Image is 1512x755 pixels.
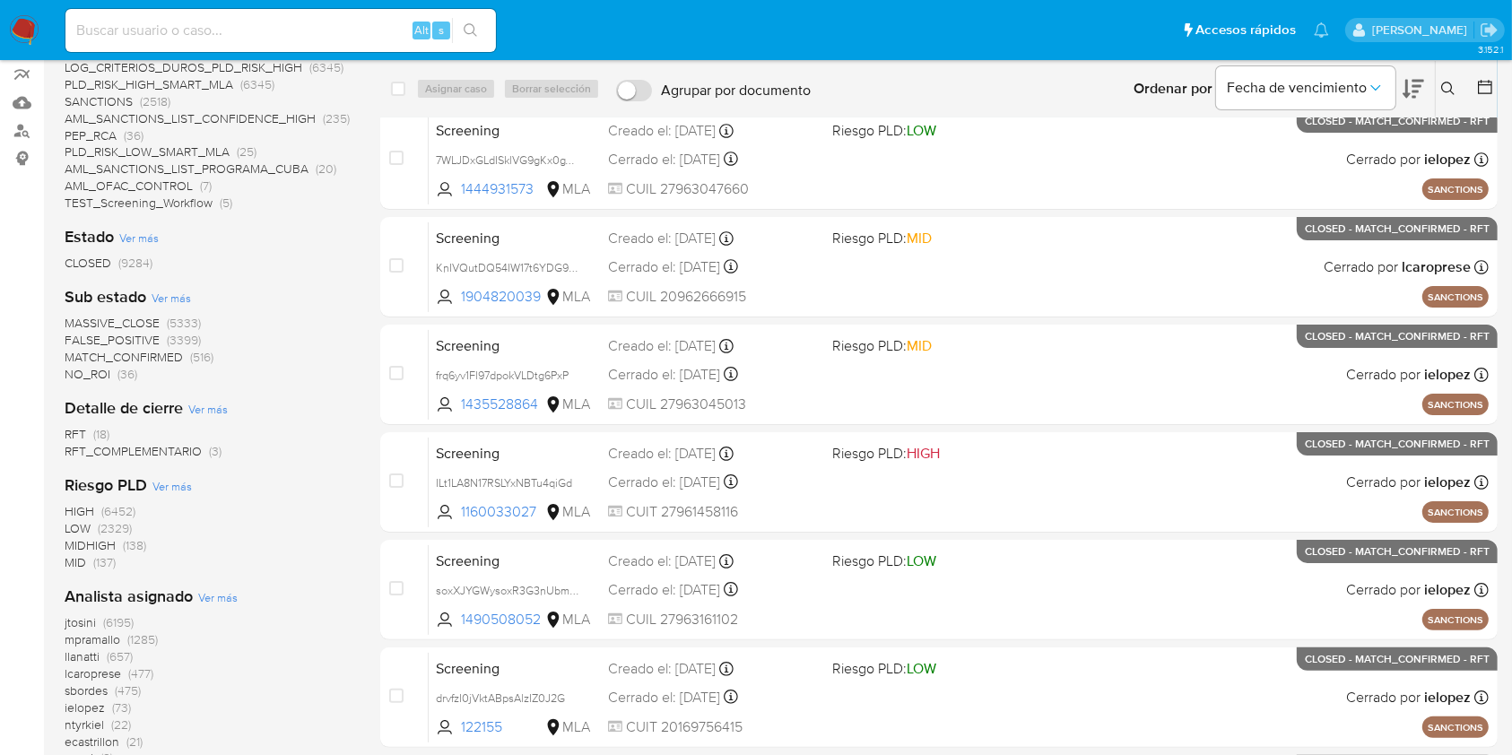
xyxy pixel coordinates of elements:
a: Notificaciones [1314,22,1329,38]
span: s [439,22,444,39]
input: Buscar usuario o caso... [65,19,496,42]
p: ignacio.bagnardi@mercadolibre.com [1372,22,1473,39]
a: Salir [1480,21,1499,39]
span: 3.152.1 [1478,42,1503,56]
span: Accesos rápidos [1195,21,1296,39]
span: Alt [414,22,429,39]
button: search-icon [452,18,489,43]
